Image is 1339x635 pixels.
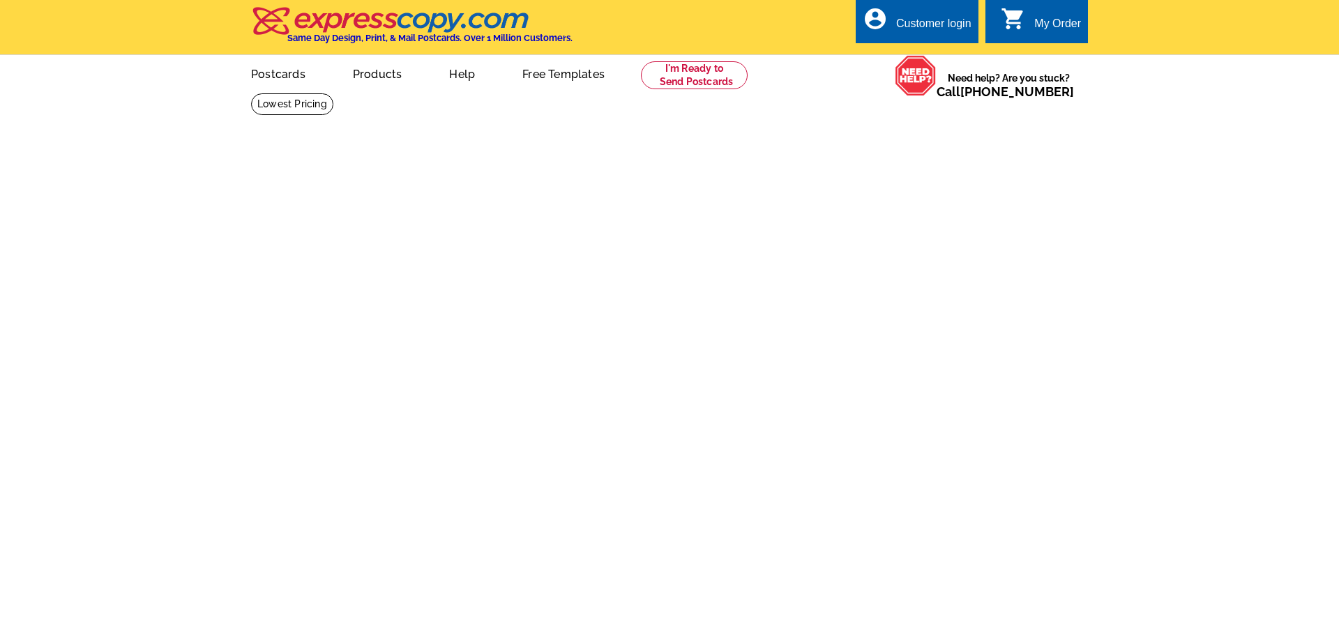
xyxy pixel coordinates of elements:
[863,6,888,31] i: account_circle
[895,55,937,96] img: help
[427,56,497,89] a: Help
[960,84,1074,99] a: [PHONE_NUMBER]
[1001,6,1026,31] i: shopping_cart
[937,84,1074,99] span: Call
[500,56,627,89] a: Free Templates
[896,17,971,37] div: Customer login
[1034,17,1081,37] div: My Order
[251,17,573,43] a: Same Day Design, Print, & Mail Postcards. Over 1 Million Customers.
[229,56,328,89] a: Postcards
[1001,15,1081,33] a: shopping_cart My Order
[287,33,573,43] h4: Same Day Design, Print, & Mail Postcards. Over 1 Million Customers.
[937,71,1081,99] span: Need help? Are you stuck?
[863,15,971,33] a: account_circle Customer login
[331,56,425,89] a: Products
